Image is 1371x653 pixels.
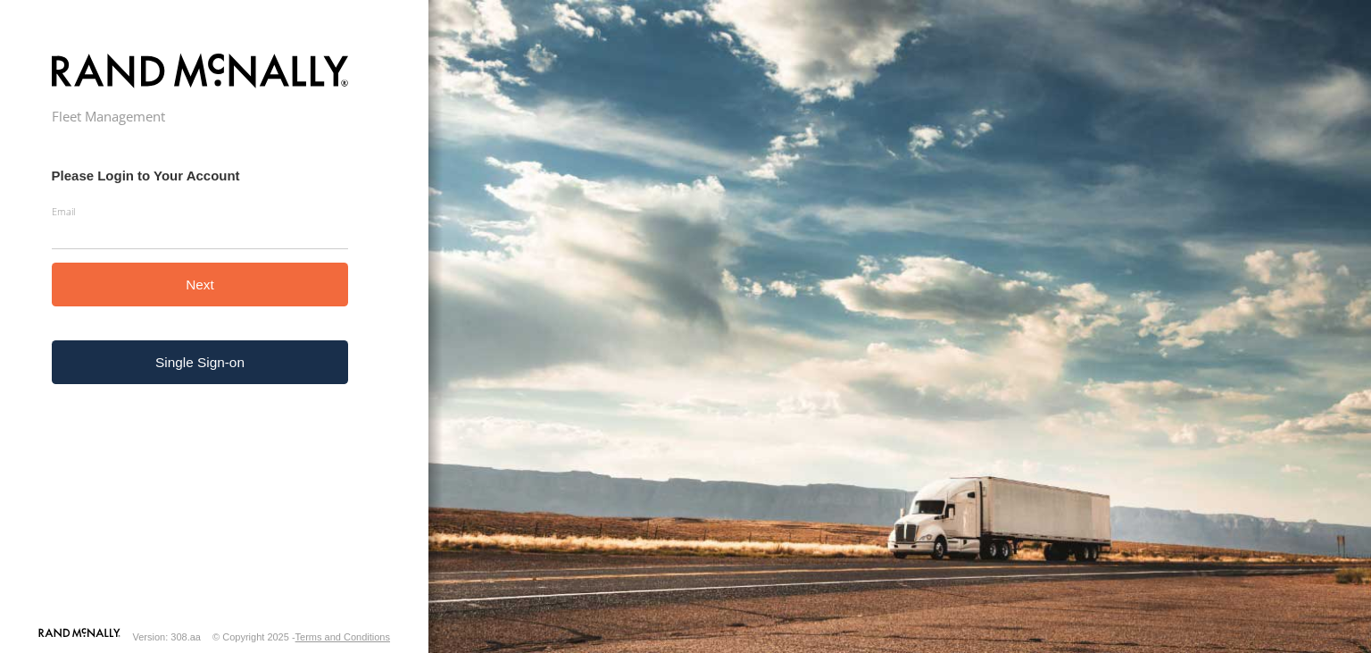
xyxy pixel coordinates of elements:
[52,50,349,96] img: STAGING
[133,632,201,642] div: Version: 308.aa
[212,632,390,642] div: © Copyright 2025 -
[52,263,349,306] button: Next
[52,168,349,183] h3: Please Login to Your Account
[52,340,349,384] a: Single Sign-on
[52,205,349,218] label: Email
[38,628,120,646] a: Visit our Website
[52,107,349,125] h2: Fleet Management
[295,632,390,642] a: Terms and Conditions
